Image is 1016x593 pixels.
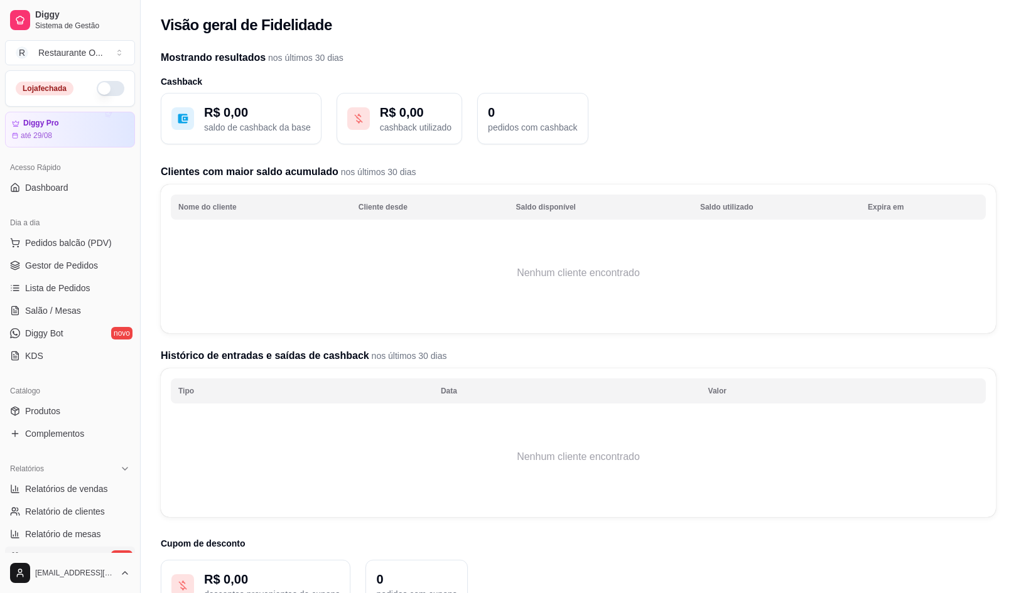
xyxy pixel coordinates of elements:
span: nos últimos 30 dias [338,167,416,177]
th: Nome do cliente [171,195,351,220]
td: Nenhum cliente encontrado [171,407,986,507]
th: Valor [701,378,986,403]
a: Lista de Pedidos [5,278,135,298]
span: Relatório de clientes [25,505,105,518]
div: Dia a dia [5,213,135,233]
p: 0 [376,570,457,588]
a: Complementos [5,424,135,444]
a: Relatório de clientes [5,501,135,521]
article: até 29/08 [21,131,52,141]
span: Pedidos balcão (PDV) [25,237,112,249]
h2: Histórico de entradas e saídas de cashback [161,348,996,363]
span: Sistema de Gestão [35,21,130,31]
h3: Cashback [161,75,996,88]
a: Gestor de Pedidos [5,255,135,275]
span: Relatório de fidelidade [25,550,112,563]
span: Complementos [25,427,84,440]
td: Nenhum cliente encontrado [171,223,986,323]
a: Salão / Mesas [5,301,135,321]
span: Produtos [25,405,60,417]
span: nos últimos 30 dias [369,351,447,361]
span: Relatório de mesas [25,528,101,540]
span: Diggy [35,9,130,21]
p: R$ 0,00 [204,570,340,588]
p: saldo de cashback da base [204,121,311,134]
p: 0 [488,104,577,121]
button: Alterar Status [97,81,124,96]
th: Saldo utilizado [693,195,860,220]
span: nos últimos 30 dias [266,53,343,63]
th: Cliente desde [351,195,509,220]
h2: Visão geral de Fidelidade [161,15,332,35]
button: Select a team [5,40,135,65]
a: Relatório de mesas [5,524,135,544]
span: KDS [25,350,43,362]
button: [EMAIL_ADDRESS][DOMAIN_NAME] [5,558,135,588]
span: Gestor de Pedidos [25,259,98,272]
div: Loja fechada [16,82,73,95]
th: Data [433,378,701,403]
p: cashback utilizado [380,121,451,134]
p: R$ 0,00 [380,104,451,121]
th: Saldo disponível [509,195,693,220]
button: Pedidos balcão (PDV) [5,233,135,253]
a: Relatório de fidelidadenovo [5,547,135,567]
article: Diggy Pro [23,119,59,128]
a: Produtos [5,401,135,421]
div: Catálogo [5,381,135,401]
span: Diggy Bot [25,327,63,339]
p: R$ 0,00 [204,104,311,121]
h2: Clientes com maior saldo acumulado [161,164,996,179]
a: Diggy Botnovo [5,323,135,343]
a: DiggySistema de Gestão [5,5,135,35]
h2: Mostrando resultados [161,50,996,65]
span: Dashboard [25,181,68,194]
div: Acesso Rápido [5,158,135,178]
span: [EMAIL_ADDRESS][DOMAIN_NAME] [35,568,115,578]
button: R$ 0,00cashback utilizado [337,93,462,144]
a: Dashboard [5,178,135,198]
span: Salão / Mesas [25,304,81,317]
span: Lista de Pedidos [25,282,90,294]
a: Diggy Proaté 29/08 [5,112,135,147]
span: R [16,46,28,59]
div: Restaurante O ... [38,46,103,59]
a: Relatórios de vendas [5,479,135,499]
span: Relatórios [10,464,44,474]
th: Tipo [171,378,433,403]
th: Expira em [860,195,986,220]
h3: Cupom de desconto [161,537,996,550]
a: KDS [5,346,135,366]
span: Relatórios de vendas [25,483,108,495]
p: pedidos com cashback [488,121,577,134]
